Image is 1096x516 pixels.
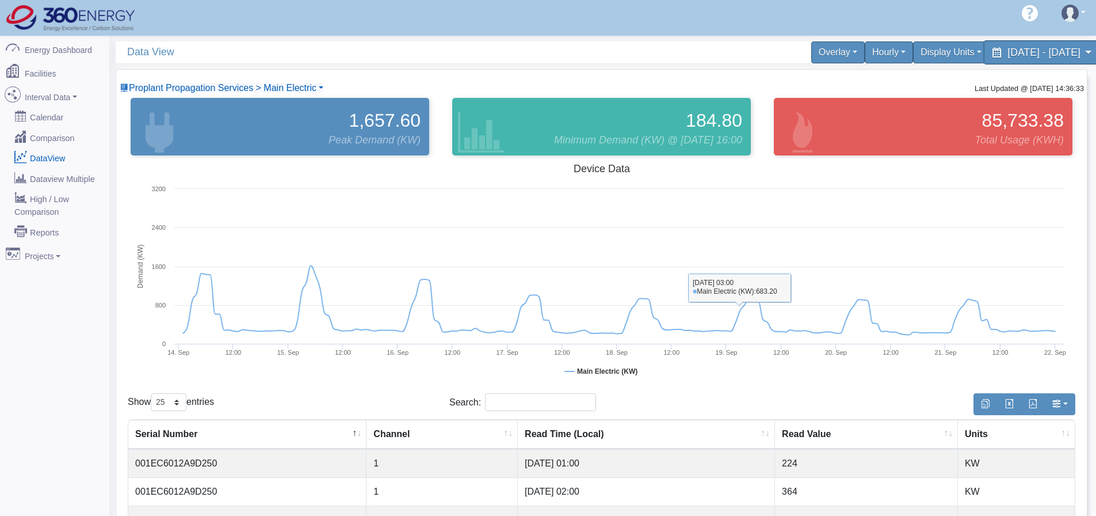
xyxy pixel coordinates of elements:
[128,393,214,411] label: Show entries
[366,420,518,449] th: Channel : activate to sort column ascending
[518,449,775,477] td: [DATE] 01:00
[606,349,628,356] tspan: 18. Sep
[366,477,518,506] td: 1
[387,349,408,356] tspan: 16. Sep
[975,84,1084,93] small: Last Updated @ [DATE] 14:36:33
[865,41,913,63] div: Hourly
[128,477,366,506] td: 001EC6012A9D250
[716,349,738,356] tspan: 19. Sep
[485,393,596,411] input: Search:
[934,349,956,356] tspan: 21. Sep
[167,349,189,356] tspan: 14. Sep
[136,244,144,288] tspan: Demand (KW)
[366,449,518,477] td: 1
[349,107,421,134] span: 1,657.60
[997,393,1021,415] button: Export to Excel
[577,367,637,375] tspan: Main Electric (KW)
[127,41,608,63] span: Data View
[1021,393,1045,415] button: Generate PDF
[811,41,865,63] div: Overlay
[1044,393,1075,415] button: Show/Hide Columns
[449,393,596,411] label: Search:
[663,349,679,356] text: 12:00
[497,349,518,356] tspan: 17. Sep
[129,83,316,93] span: Device List
[128,449,366,477] td: 001EC6012A9D250
[152,185,166,192] text: 3200
[128,420,366,449] th: Serial Number : activate to sort column descending
[554,349,570,356] text: 12:00
[152,263,166,270] text: 1600
[277,349,299,356] tspan: 15. Sep
[958,420,1075,449] th: Units : activate to sort column ascending
[775,449,958,477] td: 224
[518,477,775,506] td: [DATE] 02:00
[152,224,166,231] text: 2400
[574,163,631,174] tspan: Device Data
[1061,5,1079,22] img: user-3.svg
[335,349,351,356] text: 12:00
[958,477,1075,506] td: KW
[775,420,958,449] th: Read Value : activate to sort column ascending
[775,477,958,506] td: 364
[226,349,242,356] text: 12:00
[982,107,1064,134] span: 85,733.38
[992,349,1009,356] text: 12:00
[973,393,998,415] button: Copy to clipboard
[773,349,789,356] text: 12:00
[329,132,421,148] span: Peak Demand (KW)
[151,393,186,411] select: Showentries
[1007,47,1080,58] span: [DATE] - [DATE]
[518,420,775,449] th: Read Time (Local) : activate to sort column ascending
[1044,349,1066,356] tspan: 22. Sep
[913,41,988,63] div: Display Units
[554,132,742,148] span: Minimum Demand (KW) @ [DATE] 16:00
[883,349,899,356] text: 12:00
[975,132,1064,148] span: Total Usage (KWH)
[686,107,742,134] span: 184.80
[445,349,461,356] text: 12:00
[162,340,166,347] text: 0
[120,83,323,93] a: Proplant Propagation Services > Main Electric
[825,349,847,356] tspan: 20. Sep
[155,302,166,309] text: 800
[958,449,1075,477] td: KW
